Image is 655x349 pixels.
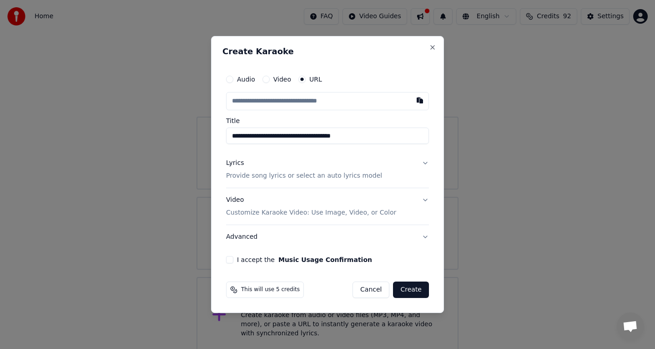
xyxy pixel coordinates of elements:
[237,257,372,263] label: I accept the
[309,76,322,82] label: URL
[226,151,429,188] button: LyricsProvide song lyrics or select an auto lyrics model
[222,47,433,56] h2: Create Karaoke
[226,188,429,225] button: VideoCustomize Karaoke Video: Use Image, Video, or Color
[273,76,291,82] label: Video
[226,208,396,217] p: Customize Karaoke Video: Use Image, Video, or Color
[226,225,429,249] button: Advanced
[393,282,429,298] button: Create
[226,195,396,217] div: Video
[237,76,255,82] label: Audio
[226,118,429,124] label: Title
[241,286,300,293] span: This will use 5 credits
[226,159,244,168] div: Lyrics
[278,257,372,263] button: I accept the
[353,282,389,298] button: Cancel
[226,171,382,180] p: Provide song lyrics or select an auto lyrics model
